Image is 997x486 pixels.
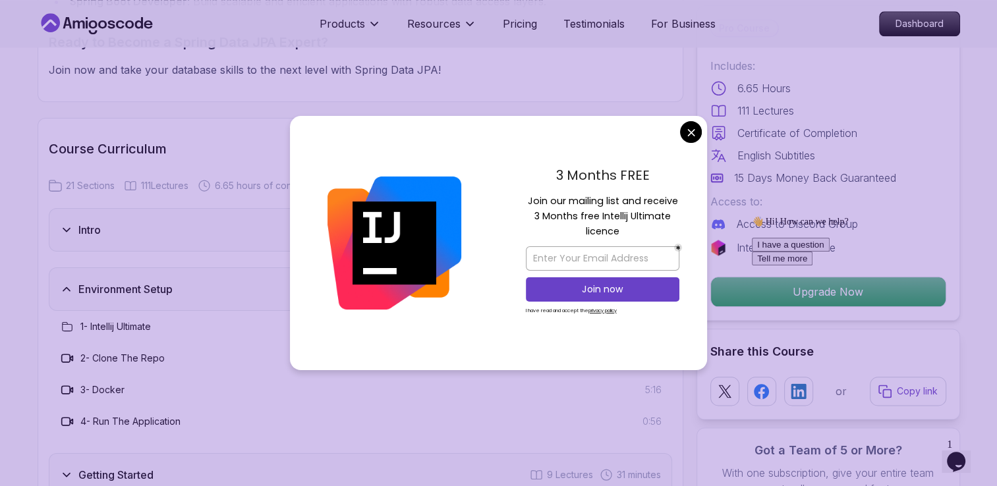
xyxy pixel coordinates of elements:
[407,16,461,32] p: Resources
[407,16,476,42] button: Resources
[651,16,716,32] a: For Business
[66,179,115,192] span: 21 Sections
[734,170,896,186] p: 15 Days Money Back Guaranteed
[503,16,537,32] a: Pricing
[710,441,946,460] h3: Got a Team of 5 or More?
[563,16,625,32] a: Testimonials
[320,16,381,42] button: Products
[710,194,946,209] p: Access to:
[80,383,125,396] h3: 3 - Docker
[737,80,791,96] p: 6.65 Hours
[547,468,593,481] span: 9 Lectures
[710,58,946,74] p: Includes:
[49,267,672,311] button: Environment Setup4 Lectures 9 minutes
[80,320,151,333] h3: 1 - Intellij Ultimate
[49,61,610,79] p: Join now and take your database skills to the next level with Spring Data JPA!
[880,12,959,36] p: Dashboard
[710,240,726,256] img: jetbrains logo
[78,467,154,483] h3: Getting Started
[737,125,857,141] p: Certificate of Completion
[879,11,960,36] a: Dashboard
[49,140,672,158] h2: Course Curriculum
[737,148,815,163] p: English Subtitles
[141,179,188,192] span: 111 Lectures
[320,16,365,32] p: Products
[617,468,661,481] span: 31 minutes
[711,277,946,306] p: Upgrade Now
[5,5,242,55] div: 👋 Hi! How can we help?I have a questionTell me more
[215,179,308,192] span: 6.65 hours of content
[747,211,984,427] iframe: chat widget
[80,352,165,365] h3: 2 - Clone The Repo
[710,277,946,307] button: Upgrade Now
[5,41,66,55] button: Tell me more
[645,383,662,396] span: 5:16
[737,240,836,256] p: IntelliJ IDEA Ultimate
[642,415,662,428] span: 0:56
[737,216,858,232] p: Access to Discord Group
[78,222,101,238] h3: Intro
[942,433,984,473] iframe: chat widget
[78,281,173,297] h3: Environment Setup
[49,208,672,252] button: Intro4 Lectures 10 minutes
[5,6,101,16] span: 👋 Hi! How can we help?
[737,103,794,119] p: 111 Lectures
[80,415,181,428] h3: 4 - Run The Application
[5,27,83,41] button: I have a question
[710,342,946,361] h2: Share this Course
